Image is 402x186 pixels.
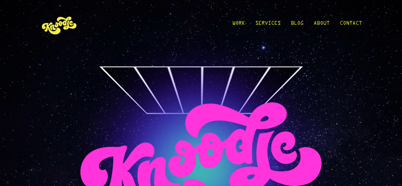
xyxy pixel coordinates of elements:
[40,10,78,40] img: KnoLogo(yellow)
[255,10,281,40] a: Services
[232,10,245,40] a: Work
[314,10,330,40] a: About
[340,10,362,40] a: Contact
[291,10,303,40] a: Blog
